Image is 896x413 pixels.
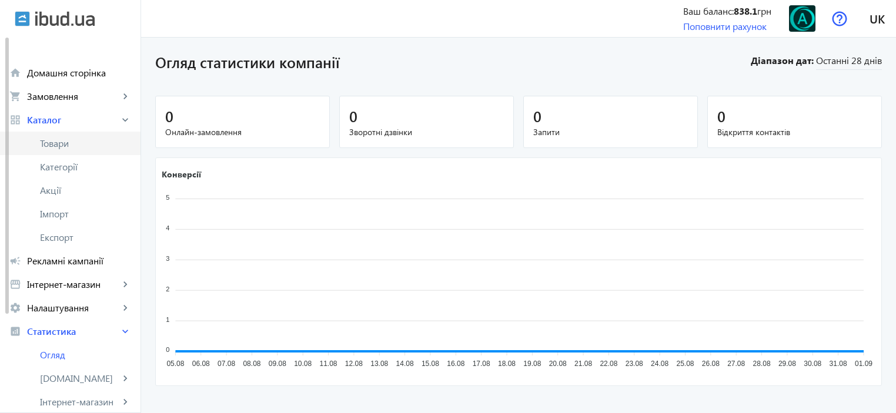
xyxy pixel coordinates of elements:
[574,360,592,368] tspan: 21.08
[855,360,872,368] tspan: 01.09
[870,11,885,26] span: uk
[166,194,169,201] tspan: 5
[9,67,21,79] mat-icon: home
[9,114,21,126] mat-icon: grid_view
[549,360,567,368] tspan: 20.08
[396,360,414,368] tspan: 14.08
[523,360,541,368] tspan: 19.08
[717,126,872,138] span: Відкриття контактів
[345,360,363,368] tspan: 12.08
[166,360,184,368] tspan: 05.08
[9,325,21,337] mat-icon: analytics
[119,396,131,408] mat-icon: keyboard_arrow_right
[9,302,21,314] mat-icon: settings
[119,278,131,290] mat-icon: keyboard_arrow_right
[27,90,119,102] span: Замовлення
[683,20,767,32] a: Поповнити рахунок
[40,349,131,361] span: Огляд
[9,278,21,290] mat-icon: storefront
[27,67,131,79] span: Домашня сторінка
[717,106,726,126] span: 0
[162,168,202,179] text: Конверсії
[676,360,694,368] tspan: 25.08
[626,360,643,368] tspan: 23.08
[9,255,21,267] mat-icon: campaign
[370,360,388,368] tspan: 13.08
[473,360,490,368] tspan: 17.08
[830,360,847,368] tspan: 31.08
[40,161,131,173] span: Категорії
[27,114,119,126] span: Каталог
[651,360,668,368] tspan: 24.08
[40,137,131,149] span: Товари
[165,126,320,138] span: Онлайн-замовлення
[40,184,131,196] span: Акції
[27,278,119,290] span: Інтернет-магазин
[166,224,169,231] tspan: 4
[269,360,286,368] tspan: 09.08
[15,11,30,26] img: ibud.svg
[119,372,131,384] mat-icon: keyboard_arrow_right
[155,52,749,72] h1: Огляд статистики компанії
[816,54,882,70] span: Останні 28 днів
[789,5,815,32] img: 28619682a2e03a04685722068149204-94a2a459e6.png
[35,11,95,26] img: ibud_text.svg
[533,106,541,126] span: 0
[27,255,131,267] span: Рекламні кампанії
[683,5,771,18] div: Ваш баланс: грн
[166,315,169,323] tspan: 1
[804,360,821,368] tspan: 30.08
[27,302,119,314] span: Налаштування
[40,208,131,220] span: Імпорт
[119,302,131,314] mat-icon: keyboard_arrow_right
[119,325,131,337] mat-icon: keyboard_arrow_right
[702,360,720,368] tspan: 26.08
[27,325,119,337] span: Статистика
[40,396,119,408] span: Інтернет-магазин
[40,231,131,243] span: Експорт
[533,126,688,138] span: Запити
[166,285,169,292] tspan: 2
[166,254,169,261] tspan: 3
[778,360,796,368] tspan: 29.08
[498,360,516,368] tspan: 18.08
[119,114,131,126] mat-icon: keyboard_arrow_right
[600,360,617,368] tspan: 22.08
[218,360,235,368] tspan: 07.08
[749,54,814,67] b: Діапазон дат:
[192,360,210,368] tspan: 06.08
[349,126,504,138] span: Зворотні дзвінки
[165,106,173,126] span: 0
[320,360,337,368] tspan: 11.08
[294,360,312,368] tspan: 10.08
[40,372,119,384] span: [DOMAIN_NAME]
[119,90,131,102] mat-icon: keyboard_arrow_right
[734,5,757,17] b: 838.1
[447,360,464,368] tspan: 16.08
[349,106,357,126] span: 0
[727,360,745,368] tspan: 27.08
[422,360,439,368] tspan: 15.08
[753,360,771,368] tspan: 28.08
[166,346,169,353] tspan: 0
[9,90,21,102] mat-icon: shopping_cart
[832,11,847,26] img: help.svg
[243,360,260,368] tspan: 08.08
